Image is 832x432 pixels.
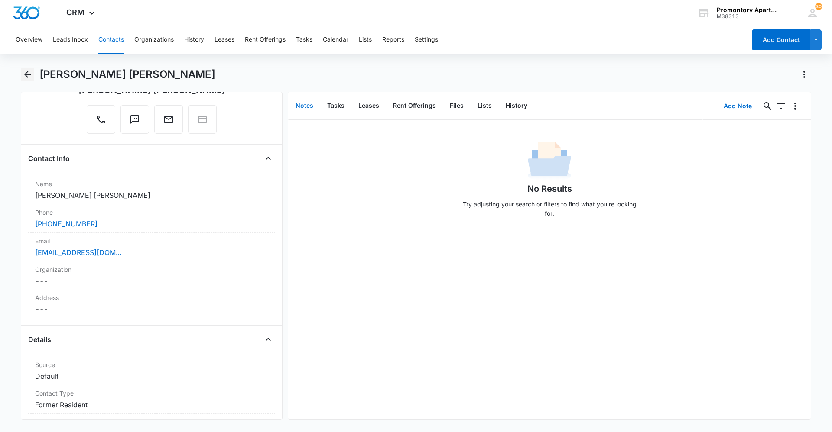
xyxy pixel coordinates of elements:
[35,293,268,302] label: Address
[28,204,275,233] div: Phone[PHONE_NUMBER]
[98,26,124,54] button: Contacts
[245,26,286,54] button: Rent Offerings
[28,176,275,204] div: Name[PERSON_NAME] [PERSON_NAME]
[184,26,204,54] button: History
[28,261,275,290] div: Organization---
[35,208,268,217] label: Phone
[527,182,572,195] h1: No Results
[261,152,275,165] button: Close
[528,139,571,182] img: No Data
[28,290,275,318] div: Address---
[28,153,70,164] h4: Contact Info
[28,385,275,414] div: Contact TypeFormer Resident
[320,93,351,119] button: Tasks
[359,26,372,54] button: Lists
[87,119,115,126] a: Call
[28,334,51,345] h4: Details
[66,8,84,17] span: CRM
[35,236,268,245] label: Email
[154,119,183,126] a: Email
[35,304,268,314] dd: ---
[154,105,183,134] button: Email
[35,276,268,286] dd: ---
[120,119,149,126] a: Text
[717,13,780,19] div: account id
[415,26,438,54] button: Settings
[499,93,534,119] button: History
[351,93,386,119] button: Leases
[16,26,42,54] button: Overview
[214,26,234,54] button: Leases
[261,332,275,346] button: Close
[21,68,34,81] button: Back
[35,190,268,200] dd: [PERSON_NAME] [PERSON_NAME]
[386,93,443,119] button: Rent Offerings
[35,360,268,369] label: Source
[39,68,215,81] h1: [PERSON_NAME] [PERSON_NAME]
[797,68,811,81] button: Actions
[815,3,822,10] span: 30
[471,93,499,119] button: Lists
[752,29,810,50] button: Add Contact
[703,96,760,116] button: Add Note
[120,105,149,134] button: Text
[35,247,122,258] a: [EMAIL_ADDRESS][DOMAIN_NAME]
[788,99,802,113] button: Overflow Menu
[35,389,268,398] label: Contact Type
[35,371,268,381] dd: Default
[53,26,88,54] button: Leads Inbox
[87,105,115,134] button: Call
[323,26,348,54] button: Calendar
[382,26,404,54] button: Reports
[289,93,320,119] button: Notes
[443,93,471,119] button: Files
[760,99,774,113] button: Search...
[774,99,788,113] button: Filters
[815,3,822,10] div: notifications count
[28,233,275,261] div: Email[EMAIL_ADDRESS][DOMAIN_NAME]
[35,219,97,229] a: [PHONE_NUMBER]
[296,26,312,54] button: Tasks
[35,417,268,426] label: Contact Status
[134,26,174,54] button: Organizations
[717,6,780,13] div: account name
[35,179,268,188] label: Name
[35,400,268,410] dd: Former Resident
[35,265,268,274] label: Organization
[458,200,640,218] p: Try adjusting your search or filters to find what you’re looking for.
[28,357,275,385] div: SourceDefault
